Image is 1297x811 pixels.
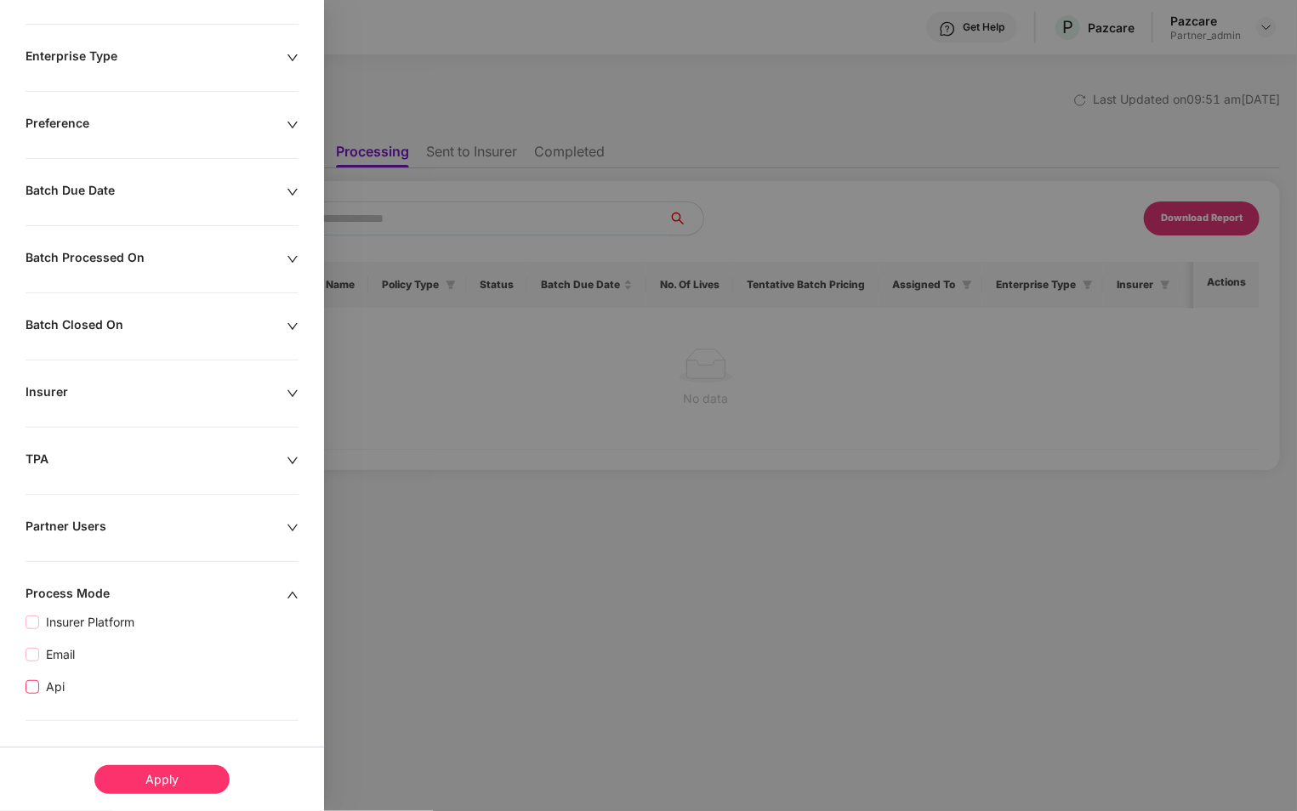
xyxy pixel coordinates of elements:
[94,765,230,794] div: Apply
[26,384,287,403] div: Insurer
[26,519,287,537] div: Partner Users
[287,186,299,198] span: down
[26,48,287,67] div: Enterprise Type
[26,586,287,604] div: Process Mode
[287,455,299,467] span: down
[26,317,287,336] div: Batch Closed On
[287,52,299,64] span: down
[26,183,287,201] div: Batch Due Date
[39,645,82,664] span: Email
[287,119,299,131] span: down
[26,250,287,269] div: Batch Processed On
[287,388,299,400] span: down
[287,522,299,534] span: down
[39,678,71,696] span: Api
[287,589,299,601] span: up
[26,116,287,134] div: Preference
[39,613,141,632] span: Insurer Platform
[287,320,299,332] span: down
[26,451,287,470] div: TPA
[287,253,299,265] span: down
